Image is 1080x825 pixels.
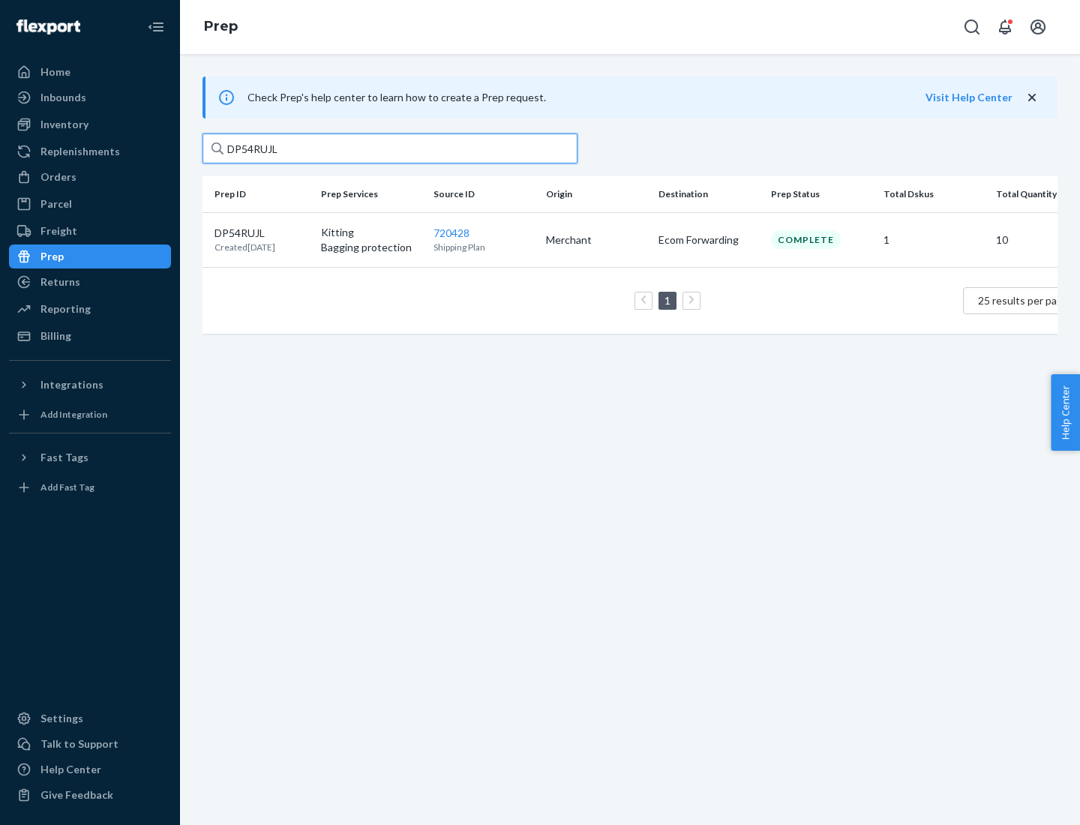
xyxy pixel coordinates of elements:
[202,176,315,212] th: Prep ID
[9,757,171,781] a: Help Center
[40,711,83,726] div: Settings
[9,112,171,136] a: Inventory
[658,232,759,247] p: Ecom Forwarding
[40,787,113,802] div: Give Feedback
[661,294,673,307] a: Page 1 is your current page
[9,192,171,216] a: Parcel
[925,90,1012,105] button: Visit Help Center
[40,762,101,777] div: Help Center
[433,226,469,239] a: 720428
[202,133,577,163] input: Search prep jobs
[771,230,841,249] div: Complete
[957,12,987,42] button: Open Search Box
[9,60,171,84] a: Home
[1023,12,1053,42] button: Open account menu
[40,223,77,238] div: Freight
[9,244,171,268] a: Prep
[765,176,877,212] th: Prep Status
[40,274,80,289] div: Returns
[40,117,88,132] div: Inventory
[9,297,171,321] a: Reporting
[40,90,86,105] div: Inbounds
[433,241,534,253] p: Shipping Plan
[1051,374,1080,451] button: Help Center
[9,373,171,397] button: Integrations
[877,176,990,212] th: Total Dskus
[321,225,421,240] p: Kitting
[40,196,72,211] div: Parcel
[9,783,171,807] button: Give Feedback
[204,18,238,34] a: Prep
[141,12,171,42] button: Close Navigation
[247,91,546,103] span: Check Prep's help center to learn how to create a Prep request.
[427,176,540,212] th: Source ID
[9,85,171,109] a: Inbounds
[9,445,171,469] button: Fast Tags
[192,5,250,49] ol: breadcrumbs
[40,481,94,493] div: Add Fast Tag
[9,706,171,730] a: Settings
[546,232,646,247] p: Merchant
[652,176,765,212] th: Destination
[40,64,70,79] div: Home
[40,377,103,392] div: Integrations
[40,301,91,316] div: Reporting
[9,219,171,243] a: Freight
[990,12,1020,42] button: Open notifications
[9,165,171,189] a: Orders
[9,403,171,427] a: Add Integration
[978,294,1069,307] span: 25 results per page
[40,249,64,264] div: Prep
[9,139,171,163] a: Replenishments
[40,408,107,421] div: Add Integration
[9,324,171,348] a: Billing
[9,732,171,756] a: Talk to Support
[9,270,171,294] a: Returns
[315,176,427,212] th: Prep Services
[1024,90,1039,106] button: close
[40,450,88,465] div: Fast Tags
[214,241,275,253] p: Created [DATE]
[40,736,118,751] div: Talk to Support
[214,226,275,241] p: DP54RUJL
[321,240,421,255] p: Bagging protection
[540,176,652,212] th: Origin
[9,475,171,499] a: Add Fast Tag
[40,169,76,184] div: Orders
[40,144,120,159] div: Replenishments
[883,232,984,247] p: 1
[16,19,80,34] img: Flexport logo
[40,328,71,343] div: Billing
